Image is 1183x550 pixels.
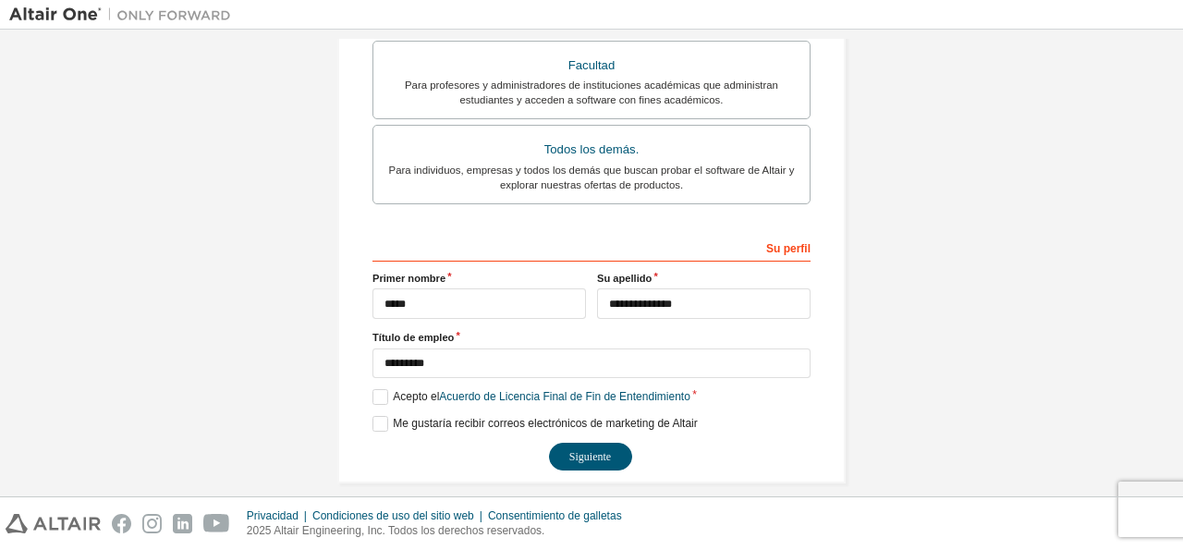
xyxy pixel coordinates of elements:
[549,443,632,471] button: Siguiente
[247,523,633,539] p: 2025 Altair Engineering, Inc. Todos los derechos reservados.
[372,416,698,432] label: Me gustaría recibir correos electrónicos de marketing de Altair
[372,232,811,262] div: Su perfil
[247,508,312,523] div: Privacidad
[597,271,811,286] label: Su apellido
[384,163,799,192] div: Para individuos, empresas y todos los demás que buscan probar el software de Altair y explorar nu...
[372,271,586,286] label: Primer nombre
[9,6,240,24] img: Altair Uno
[142,514,162,533] img: instagram.svg
[312,508,488,523] div: Condiciones de uso del sitio web
[488,508,633,523] div: Consentimiento de galletas
[372,389,690,405] label: Acepto el
[384,53,799,79] div: Facultad
[384,78,799,107] div: Para profesores y administradores de instituciones académicas que administran estudiantes y acced...
[112,514,131,533] img: facebook.svg
[439,390,690,403] a: Acuerdo de Licencia Final de Fin de Entendimiento
[173,514,192,533] img: linkedin.svg
[203,514,230,533] img: youtube.svg
[384,137,799,163] div: Todos los demás.
[372,330,811,345] label: Título de empleo
[6,514,101,533] img: altair_logo.svg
